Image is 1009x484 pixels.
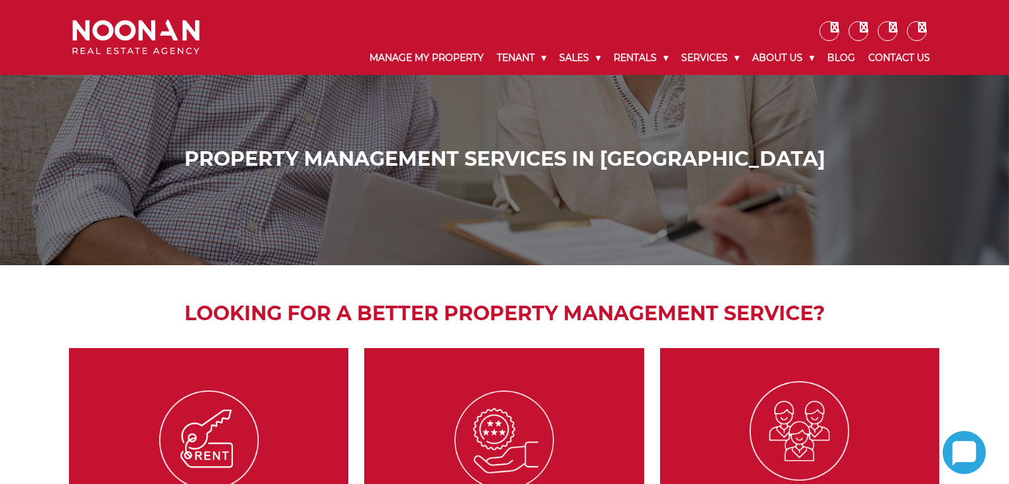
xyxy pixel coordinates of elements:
a: Contact Us [862,41,937,75]
a: About Us [746,41,821,75]
a: Rentals [607,41,675,75]
h1: Property Management Services in [GEOGRAPHIC_DATA] [76,147,933,171]
a: Tenant [490,41,553,75]
a: Sales [553,41,607,75]
a: Services [675,41,746,75]
img: Noonan Real Estate Agency [72,20,200,55]
a: Blog [821,41,862,75]
h2: Looking for a better property management service? [62,298,947,328]
a: Manage My Property [363,41,490,75]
